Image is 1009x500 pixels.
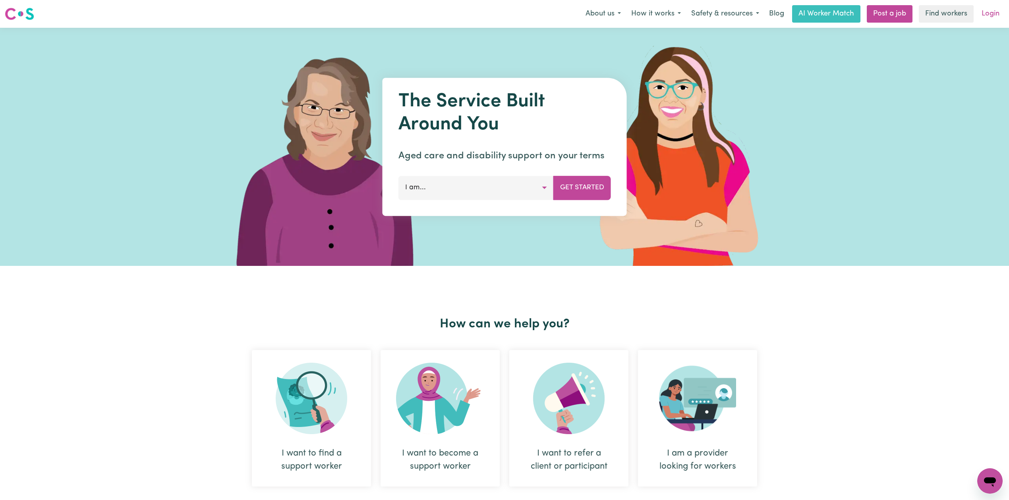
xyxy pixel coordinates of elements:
[398,149,611,163] p: Aged care and disability support on your terms
[553,176,611,200] button: Get Started
[398,176,554,200] button: I am...
[5,7,34,21] img: Careseekers logo
[271,447,352,473] div: I want to find a support worker
[252,350,371,487] div: I want to find a support worker
[509,350,628,487] div: I want to refer a client or participant
[247,317,762,332] h2: How can we help you?
[977,5,1004,23] a: Login
[396,363,484,434] img: Become Worker
[659,363,736,434] img: Provider
[533,363,605,434] img: Refer
[764,5,789,23] a: Blog
[638,350,757,487] div: I am a provider looking for workers
[398,90,611,136] h1: The Service Built Around You
[657,447,738,473] div: I am a provider looking for workers
[528,447,609,473] div: I want to refer a client or participant
[5,5,34,23] a: Careseekers logo
[580,6,626,22] button: About us
[400,447,481,473] div: I want to become a support worker
[977,468,1003,494] iframe: Button to launch messaging window
[919,5,974,23] a: Find workers
[867,5,912,23] a: Post a job
[276,363,347,434] img: Search
[626,6,686,22] button: How it works
[792,5,860,23] a: AI Worker Match
[381,350,500,487] div: I want to become a support worker
[686,6,764,22] button: Safety & resources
